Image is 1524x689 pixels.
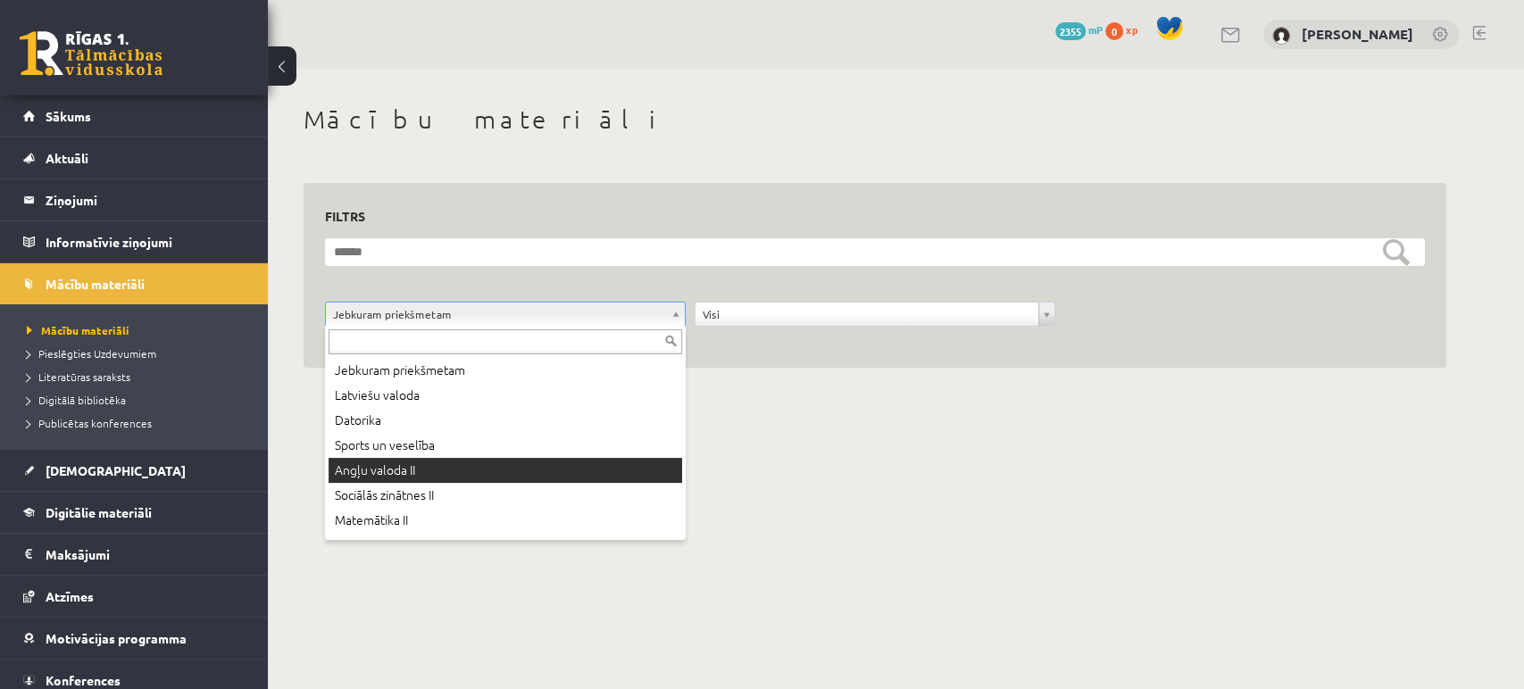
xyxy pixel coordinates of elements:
div: Matemātika II [329,508,682,533]
div: Sports un veselība [329,433,682,458]
div: Jebkuram priekšmetam [329,358,682,383]
div: Angļu valoda II [329,458,682,483]
div: Sociālās zinātnes II [329,483,682,508]
div: Uzņēmējdarbības pamati (Specializētais kurss) [329,533,682,558]
div: Latviešu valoda [329,383,682,408]
div: Datorika [329,408,682,433]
